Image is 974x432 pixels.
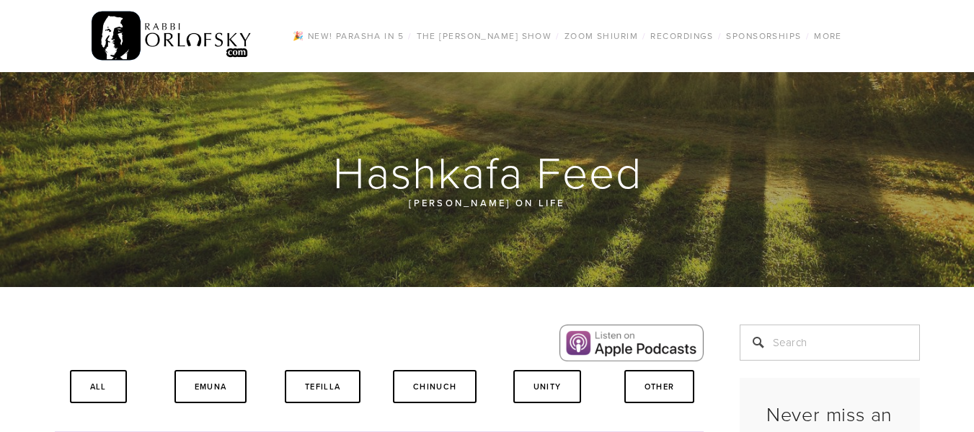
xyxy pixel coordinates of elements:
[513,370,582,403] a: Unity
[393,370,477,403] a: Chinuch
[92,8,252,64] img: RabbiOrlofsky.com
[806,30,810,42] span: /
[624,370,695,403] a: Other
[141,195,833,211] p: [PERSON_NAME] on life
[55,149,921,195] h1: Hashkafa Feed
[174,370,247,403] a: Emuna
[70,370,127,403] a: All
[288,27,408,45] a: 🎉 NEW! Parasha in 5
[718,30,722,42] span: /
[646,27,717,45] a: Recordings
[285,370,360,403] a: Tefilla
[810,27,846,45] a: More
[560,27,642,45] a: Zoom Shiurim
[408,30,412,42] span: /
[412,27,557,45] a: The [PERSON_NAME] Show
[722,27,805,45] a: Sponsorships
[740,325,920,361] input: Search
[556,30,559,42] span: /
[642,30,646,42] span: /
